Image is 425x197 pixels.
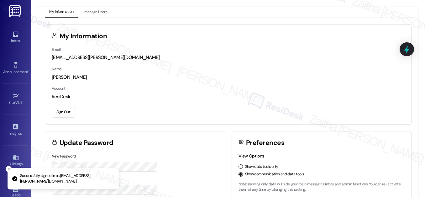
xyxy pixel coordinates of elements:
[9,5,22,17] img: ResiDesk Logo
[239,153,264,159] label: View Options
[245,172,304,177] label: Show communication and data tools
[20,173,114,184] p: Successfully signed in as [EMAIL_ADDRESS][PERSON_NAME][DOMAIN_NAME]
[52,154,76,159] label: New Password
[3,91,28,108] a: Site Visit •
[23,99,24,104] span: •
[28,69,29,73] span: •
[239,182,405,193] p: Note: showing only data will hide your main messaging inbox and admin functions. You can re-activ...
[52,86,66,91] label: Account
[60,140,113,146] h3: Update Password
[246,140,284,146] h3: Preferences
[52,47,60,52] label: Email
[45,7,78,18] button: My Information
[3,121,28,138] a: Insights •
[52,93,405,100] div: ResiDesk
[52,107,75,118] button: Sign Out
[52,74,405,81] div: [PERSON_NAME]
[6,166,12,172] button: Close toast
[3,152,28,169] a: Buildings
[245,164,278,170] label: Show data tools only
[52,67,62,72] label: Name
[52,54,405,61] div: [EMAIL_ADDRESS][PERSON_NAME][DOMAIN_NAME]
[60,33,107,40] h3: My Information
[3,29,28,46] a: Inbox
[22,130,23,135] span: •
[80,7,112,18] button: Manage Users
